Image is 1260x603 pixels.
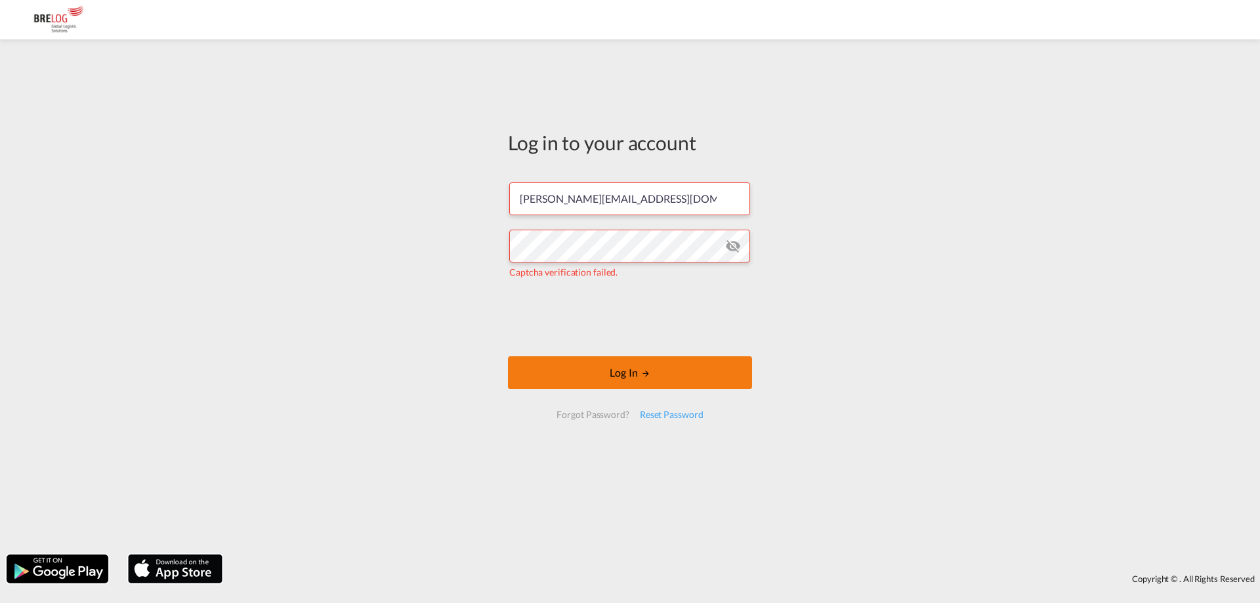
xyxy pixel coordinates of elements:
[20,5,108,35] img: daae70a0ee2511ecb27c1fb462fa6191.png
[508,129,752,156] div: Log in to your account
[509,182,750,215] input: Enter email/phone number
[229,568,1260,590] div: Copyright © . All Rights Reserved
[5,553,110,585] img: google.png
[635,403,709,426] div: Reset Password
[725,238,741,254] md-icon: icon-eye-off
[509,266,618,278] span: Captcha verification failed.
[530,292,730,343] iframe: reCAPTCHA
[551,403,634,426] div: Forgot Password?
[508,356,752,389] button: LOGIN
[127,553,224,585] img: apple.png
